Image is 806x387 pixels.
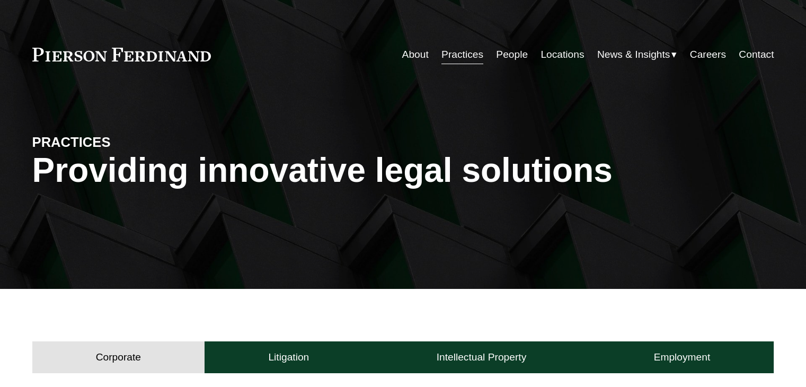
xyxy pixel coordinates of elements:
h4: Litigation [268,351,309,364]
a: People [496,45,528,65]
span: News & Insights [597,46,670,64]
a: About [402,45,429,65]
a: Locations [541,45,584,65]
h1: Providing innovative legal solutions [32,151,774,190]
a: folder dropdown [597,45,677,65]
a: Practices [441,45,483,65]
h4: PRACTICES [32,134,218,151]
h4: Employment [654,351,711,364]
a: Contact [739,45,774,65]
a: Careers [690,45,726,65]
h4: Corporate [96,351,141,364]
h4: Intellectual Property [437,351,527,364]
